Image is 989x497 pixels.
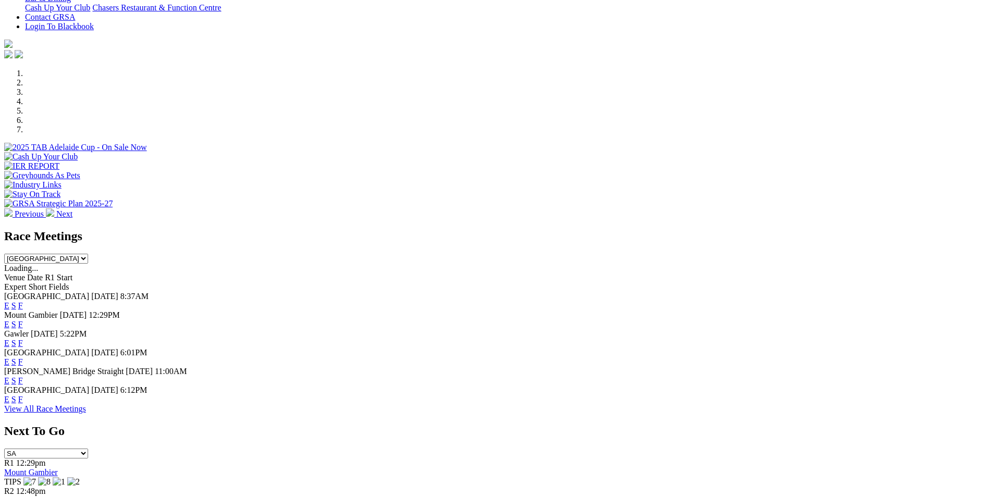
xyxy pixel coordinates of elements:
[38,477,51,487] img: 8
[15,209,44,218] span: Previous
[16,458,46,467] span: 12:29pm
[11,395,16,404] a: S
[31,329,58,338] span: [DATE]
[18,339,23,347] a: F
[25,13,75,21] a: Contact GRSA
[4,376,9,385] a: E
[4,171,80,180] img: Greyhounds As Pets
[4,320,9,329] a: E
[4,143,147,152] img: 2025 TAB Adelaide Cup - On Sale Now
[4,468,58,477] a: Mount Gambier
[25,22,94,31] a: Login To Blackbook
[23,477,36,487] img: 7
[4,180,62,190] img: Industry Links
[11,339,16,347] a: S
[4,487,14,495] span: R2
[18,357,23,366] a: F
[18,301,23,310] a: F
[4,199,113,208] img: GRSA Strategic Plan 2025-27
[11,357,16,366] a: S
[4,40,13,48] img: logo-grsa-white.png
[27,273,43,282] span: Date
[4,395,9,404] a: E
[155,367,187,376] span: 11:00AM
[4,329,29,338] span: Gawler
[46,208,54,217] img: chevron-right-pager-white.svg
[60,310,87,319] span: [DATE]
[4,424,985,438] h2: Next To Go
[4,348,89,357] span: [GEOGRAPHIC_DATA]
[53,477,65,487] img: 1
[4,386,89,394] span: [GEOGRAPHIC_DATA]
[4,367,124,376] span: [PERSON_NAME] Bridge Straight
[18,376,23,385] a: F
[4,282,27,291] span: Expert
[4,152,78,161] img: Cash Up Your Club
[91,348,118,357] span: [DATE]
[4,301,9,310] a: E
[4,208,13,217] img: chevron-left-pager-white.svg
[56,209,72,218] span: Next
[4,264,38,272] span: Loading...
[120,386,148,394] span: 6:12PM
[4,292,89,301] span: [GEOGRAPHIC_DATA]
[25,3,90,12] a: Cash Up Your Club
[60,329,87,338] span: 5:22PM
[11,320,16,329] a: S
[91,292,118,301] span: [DATE]
[18,395,23,404] a: F
[120,348,148,357] span: 6:01PM
[4,477,21,486] span: TIPS
[4,50,13,58] img: facebook.svg
[120,292,149,301] span: 8:37AM
[4,339,9,347] a: E
[46,209,72,218] a: Next
[4,273,25,282] span: Venue
[45,273,72,282] span: R1 Start
[4,458,14,467] span: R1
[92,3,221,12] a: Chasers Restaurant & Function Centre
[15,50,23,58] img: twitter.svg
[91,386,118,394] span: [DATE]
[11,301,16,310] a: S
[48,282,69,291] span: Fields
[67,477,80,487] img: 2
[4,404,86,413] a: View All Race Meetings
[4,357,9,366] a: E
[25,3,985,13] div: Bar & Dining
[18,320,23,329] a: F
[89,310,120,319] span: 12:29PM
[29,282,47,291] span: Short
[4,161,59,171] img: IER REPORT
[4,190,60,199] img: Stay On Track
[126,367,153,376] span: [DATE]
[16,487,46,495] span: 12:48pm
[4,310,58,319] span: Mount Gambier
[4,229,985,243] h2: Race Meetings
[4,209,46,218] a: Previous
[11,376,16,385] a: S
